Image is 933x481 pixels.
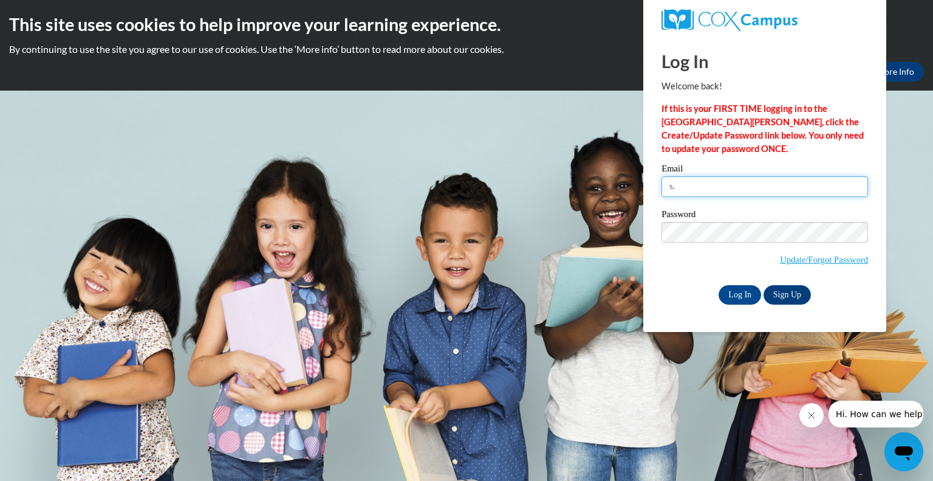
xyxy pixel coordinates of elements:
iframe: Message from company [829,401,923,427]
img: COX Campus [661,9,798,31]
a: Update/Forgot Password [780,255,868,265]
p: By continuing to use the site you agree to our use of cookies. Use the ‘More info’ button to read... [9,43,924,56]
a: COX Campus [661,9,868,31]
input: Log In [719,285,761,305]
h2: This site uses cookies to help improve your learning experience. [9,12,924,36]
strong: If this is your FIRST TIME logging in to the [GEOGRAPHIC_DATA][PERSON_NAME], click the Create/Upd... [661,103,864,154]
a: Sign Up [764,285,811,305]
span: Hi. How can we help? [7,9,98,18]
label: Email [661,164,868,176]
iframe: Button to launch messaging window [884,432,923,471]
iframe: Close message [799,403,824,427]
h1: Log In [661,49,868,74]
a: More Info [867,62,924,81]
label: Password [661,210,868,222]
p: Welcome back! [661,80,868,93]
